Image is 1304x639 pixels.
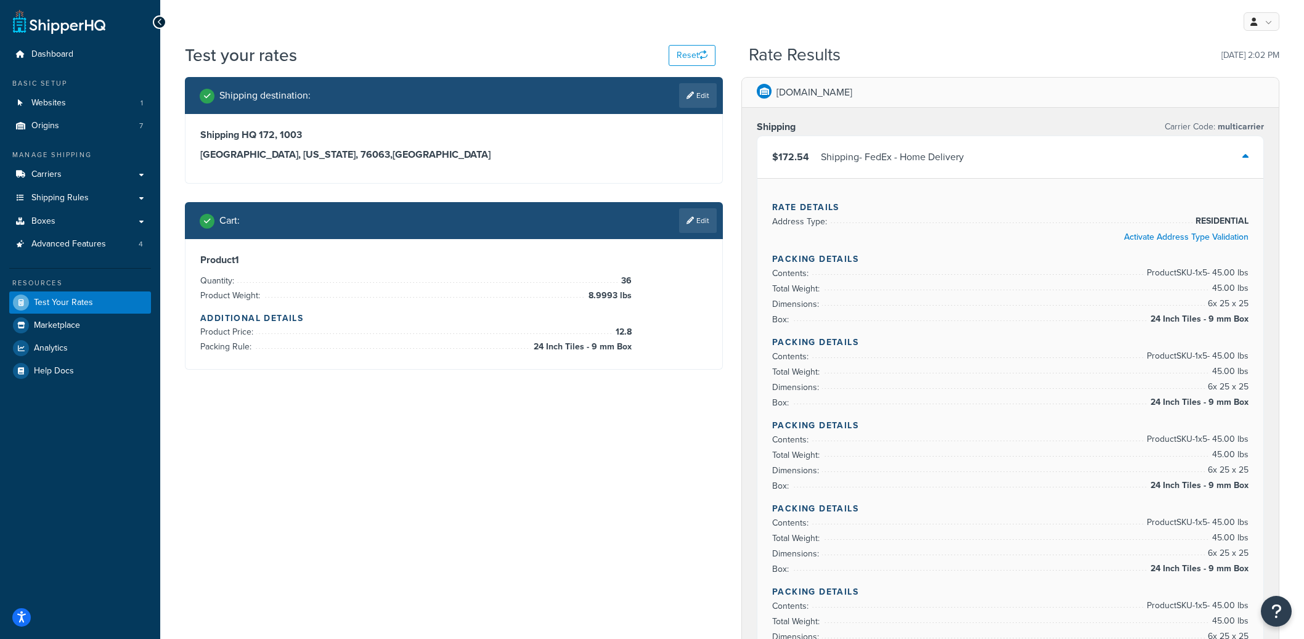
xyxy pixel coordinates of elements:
[9,43,151,66] a: Dashboard
[200,289,263,302] span: Product Weight:
[9,360,151,382] a: Help Docs
[776,84,852,101] p: [DOMAIN_NAME]
[821,149,964,166] div: Shipping - FedEx - Home Delivery
[31,49,73,60] span: Dashboard
[34,320,80,331] span: Marketplace
[613,325,632,340] span: 12.8
[772,201,1249,214] h4: Rate Details
[772,433,812,446] span: Contents:
[34,298,93,308] span: Test Your Rates
[772,615,823,628] span: Total Weight:
[772,396,792,409] span: Box:
[1147,561,1249,576] span: 24 Inch Tiles - 9 mm Box
[139,121,143,131] span: 7
[772,516,812,529] span: Contents:
[34,366,74,376] span: Help Docs
[1144,515,1249,530] span: Product SKU-1 x 5 - 45.00 lbs
[9,92,151,115] a: Websites1
[1261,596,1292,627] button: Open Resource Center
[585,288,632,303] span: 8.9993 lbs
[772,532,823,545] span: Total Weight:
[9,233,151,256] a: Advanced Features4
[1205,546,1249,561] span: 6 x 25 x 25
[772,150,809,164] span: $172.54
[9,163,151,186] a: Carriers
[31,193,89,203] span: Shipping Rules
[9,314,151,336] a: Marketplace
[1147,312,1249,327] span: 24 Inch Tiles - 9 mm Box
[772,336,1249,349] h4: Packing Details
[9,92,151,115] li: Websites
[772,563,792,576] span: Box:
[1215,120,1264,133] span: multicarrier
[1209,281,1249,296] span: 45.00 lbs
[9,278,151,288] div: Resources
[9,187,151,210] li: Shipping Rules
[1165,118,1264,136] p: Carrier Code:
[219,215,240,226] h2: Cart :
[200,312,707,325] h4: Additional Details
[139,239,143,250] span: 4
[618,274,632,288] span: 36
[9,78,151,89] div: Basic Setup
[1205,463,1249,478] span: 6 x 25 x 25
[679,208,717,233] a: Edit
[1209,364,1249,379] span: 45.00 lbs
[9,150,151,160] div: Manage Shipping
[1144,432,1249,447] span: Product SKU-1 x 5 - 45.00 lbs
[34,343,68,354] span: Analytics
[1205,296,1249,311] span: 6 x 25 x 25
[1209,614,1249,629] span: 45.00 lbs
[219,90,311,101] h2: Shipping destination :
[1147,395,1249,410] span: 24 Inch Tiles - 9 mm Box
[772,365,823,378] span: Total Weight:
[200,129,707,141] h3: Shipping HQ 172, 1003
[1221,47,1279,64] p: [DATE] 2:02 PM
[1147,478,1249,493] span: 24 Inch Tiles - 9 mm Box
[772,547,822,560] span: Dimensions:
[1124,230,1249,243] a: Activate Address Type Validation
[200,149,707,161] h3: [GEOGRAPHIC_DATA], [US_STATE], 76063 , [GEOGRAPHIC_DATA]
[772,267,812,280] span: Contents:
[200,274,237,287] span: Quantity:
[772,449,823,462] span: Total Weight:
[9,337,151,359] a: Analytics
[200,254,707,266] h3: Product 1
[1209,531,1249,545] span: 45.00 lbs
[772,585,1249,598] h4: Packing Details
[772,253,1249,266] h4: Packing Details
[772,464,822,477] span: Dimensions:
[772,419,1249,432] h4: Packing Details
[772,282,823,295] span: Total Weight:
[31,169,62,180] span: Carriers
[31,216,55,227] span: Boxes
[772,313,792,326] span: Box:
[772,381,822,394] span: Dimensions:
[9,291,151,314] a: Test Your Rates
[9,233,151,256] li: Advanced Features
[1205,380,1249,394] span: 6 x 25 x 25
[679,83,717,108] a: Edit
[185,43,297,67] h1: Test your rates
[31,239,106,250] span: Advanced Features
[772,350,812,363] span: Contents:
[200,325,256,338] span: Product Price:
[31,98,66,108] span: Websites
[772,298,822,311] span: Dimensions:
[9,115,151,137] li: Origins
[772,215,830,228] span: Address Type:
[200,340,255,353] span: Packing Rule:
[1144,349,1249,364] span: Product SKU-1 x 5 - 45.00 lbs
[1144,266,1249,280] span: Product SKU-1 x 5 - 45.00 lbs
[1192,214,1249,229] span: RESIDENTIAL
[772,502,1249,515] h4: Packing Details
[9,115,151,137] a: Origins7
[9,210,151,233] a: Boxes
